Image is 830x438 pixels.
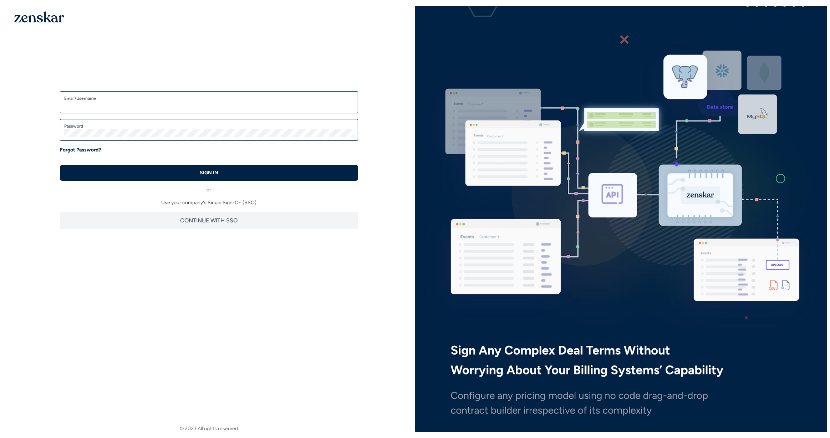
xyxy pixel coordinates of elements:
[64,123,354,129] label: Password
[60,165,358,181] button: SIGN IN
[3,425,415,432] footer: © 2023 All rights reserved
[60,146,101,154] a: Forgot Password?
[64,96,354,101] label: Email/Username
[60,212,358,229] button: CONTINUE WITH SSO
[60,181,358,194] div: or
[200,169,218,176] p: SIGN IN
[60,199,358,206] p: Use your company's Single Sign-On (SSO)
[14,11,64,22] img: 1OGAJ2xQqyY4LXKgY66KYq0eOWRCkrZdAb3gUhuVAqdWPZE9SRJmCz+oDMSn4zDLXe31Ii730ItAGKgCKgCCgCikA4Av8PJUP...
